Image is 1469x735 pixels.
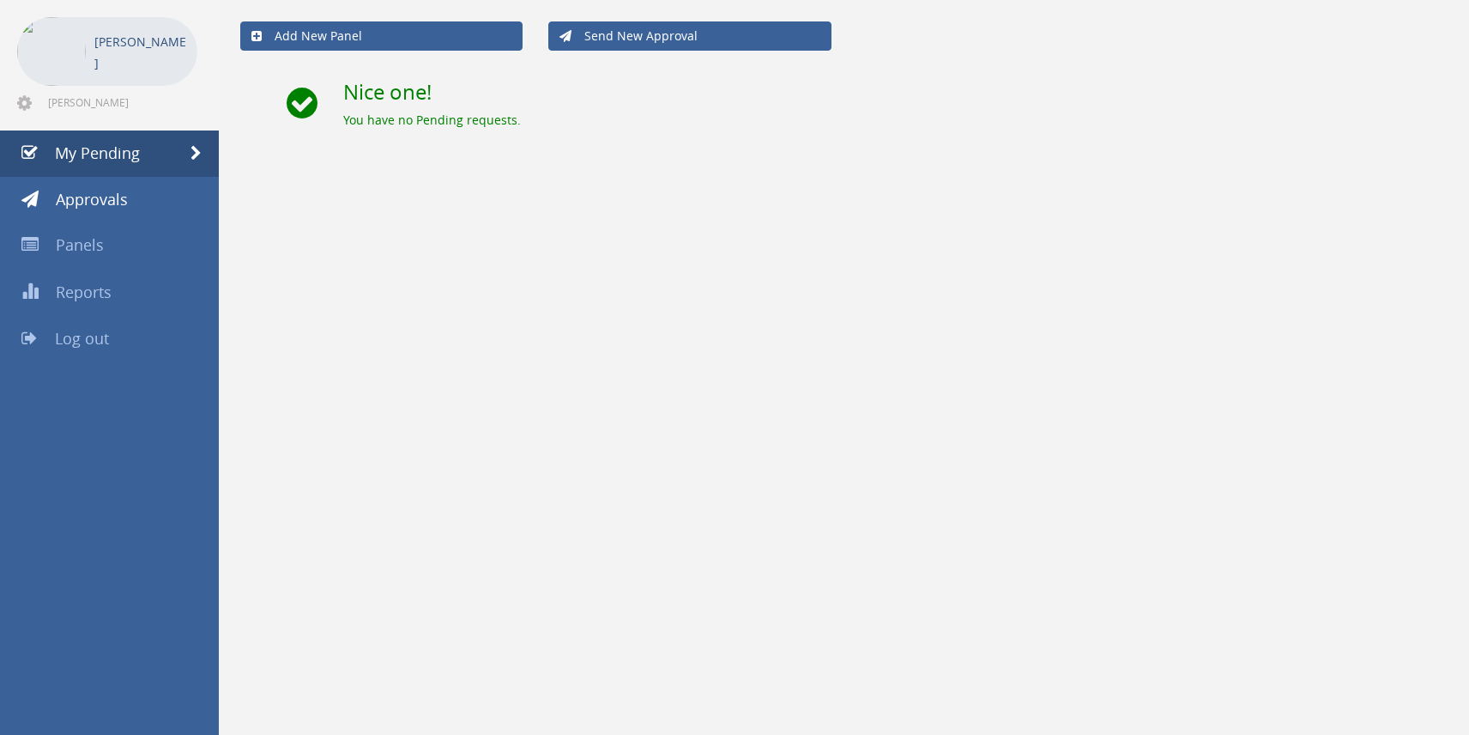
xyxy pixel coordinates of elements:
div: You have no Pending requests. [343,112,1448,129]
span: Log out [55,328,109,349]
span: [PERSON_NAME][EMAIL_ADDRESS][PERSON_NAME][DOMAIN_NAME] [48,95,194,109]
span: Panels [56,234,104,255]
p: [PERSON_NAME] [94,31,189,74]
span: Approvals [56,189,128,210]
span: Reports [56,282,112,302]
span: My Pending [55,143,140,163]
h2: Nice one! [343,81,1448,103]
a: Send New Approval [548,21,831,51]
a: Add New Panel [240,21,523,51]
